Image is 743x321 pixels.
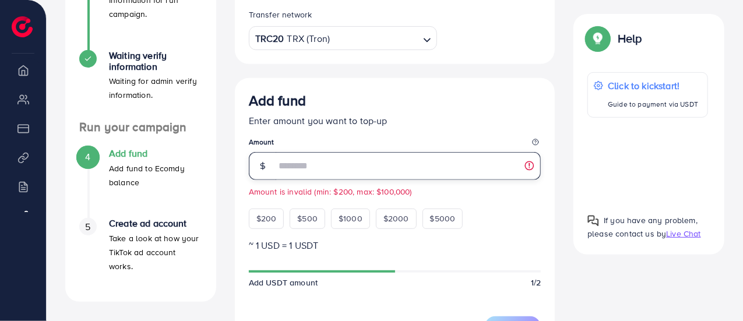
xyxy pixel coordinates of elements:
h3: Add fund [249,92,306,109]
span: $1000 [339,213,362,224]
span: $2000 [383,213,409,224]
p: Click to kickstart! [608,79,698,93]
h4: Add fund [109,148,202,159]
h4: Waiting verify information [109,50,202,72]
strong: TRC20 [255,30,284,47]
span: $5000 [430,213,456,224]
li: Add fund [65,148,216,218]
p: Enter amount you want to top-up [249,114,541,128]
span: 4 [85,150,90,164]
span: Add USDT amount [249,277,318,288]
li: Create ad account [65,218,216,288]
small: Amount is invalid (min: $200, max: $100,000) [249,186,541,197]
p: Guide to payment via USDT [608,97,698,111]
h4: Create ad account [109,218,202,229]
legend: Amount [249,137,541,151]
p: Add fund to Ecomdy balance [109,161,202,189]
span: If you have any problem, please contact us by [587,214,698,239]
span: Live Chat [666,228,700,239]
input: Search for option [331,30,418,48]
span: 5 [85,220,90,234]
img: Popup guide [587,215,599,227]
span: 1/2 [531,277,541,288]
iframe: Chat [693,269,734,312]
p: ~ 1 USD = 1 USDT [249,238,541,252]
img: logo [12,16,33,37]
label: Transfer network [249,9,312,20]
span: $500 [297,213,318,224]
img: Popup guide [587,28,608,49]
span: TRX (Tron) [287,30,330,47]
li: Waiting verify information [65,50,216,120]
p: Help [618,31,642,45]
span: $200 [256,213,277,224]
div: Search for option [249,26,438,50]
p: Take a look at how your TikTok ad account works. [109,231,202,273]
h4: Run your campaign [65,120,216,135]
p: Waiting for admin verify information. [109,74,202,102]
